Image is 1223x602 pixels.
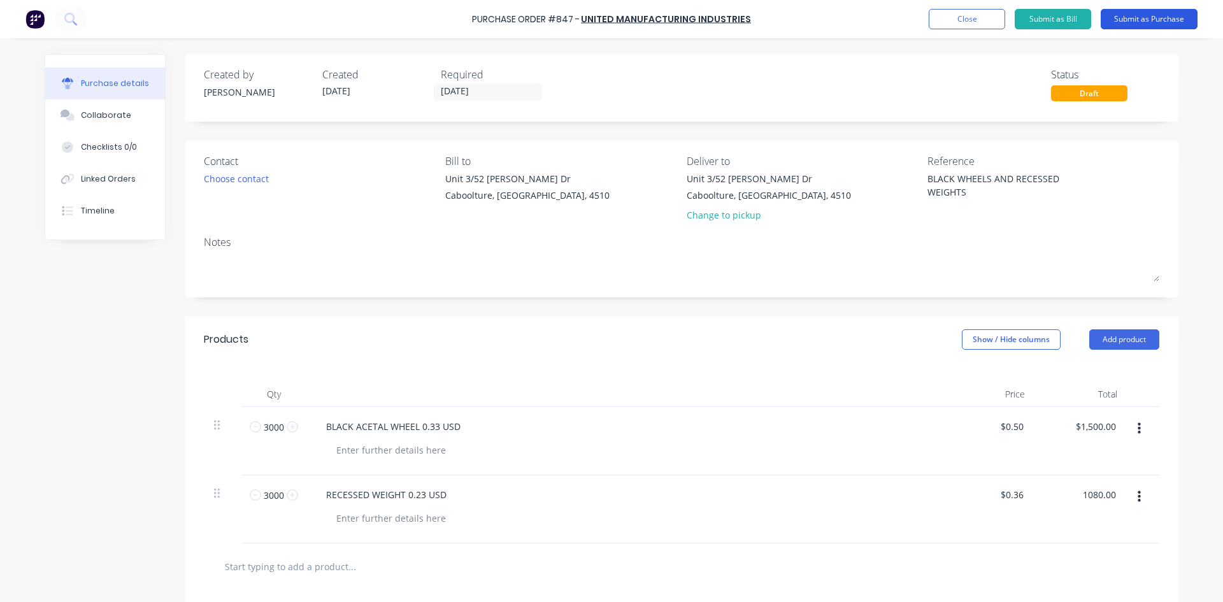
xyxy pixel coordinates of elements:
[927,172,1087,201] textarea: BLACK WHEELS AND RECESSED WEIGHTS
[445,154,677,169] div: Bill to
[445,189,610,202] div: Caboolture, [GEOGRAPHIC_DATA], 4510
[1051,67,1159,82] div: Status
[472,13,580,26] div: Purchase Order #847 -
[316,417,471,436] div: BLACK ACETAL WHEEL 0.33 USD
[1051,85,1127,101] div: Draft
[581,13,751,25] a: UNITED MANUFACTURING INDUSTRIES
[81,110,131,121] div: Collaborate
[204,67,312,82] div: Created by
[81,78,149,89] div: Purchase details
[204,172,269,185] div: Choose contact
[445,172,610,185] div: Unit 3/52 [PERSON_NAME] Dr
[927,154,1159,169] div: Reference
[45,131,165,163] button: Checklists 0/0
[943,382,1035,407] div: Price
[25,10,45,29] img: Factory
[316,485,457,504] div: RECESSED WEIGHT 0.23 USD
[224,554,479,579] input: Start typing to add a product...
[962,329,1061,350] button: Show / Hide columns
[1089,329,1159,350] button: Add product
[1015,9,1091,29] button: Submit as Bill
[1035,382,1127,407] div: Total
[441,67,549,82] div: Required
[687,189,851,202] div: Caboolture, [GEOGRAPHIC_DATA], 4510
[81,173,136,185] div: Linked Orders
[929,9,1005,29] button: Close
[1101,9,1198,29] button: Submit as Purchase
[204,85,312,99] div: [PERSON_NAME]
[45,99,165,131] button: Collaborate
[322,67,431,82] div: Created
[45,163,165,195] button: Linked Orders
[81,141,137,153] div: Checklists 0/0
[242,382,306,407] div: Qty
[687,154,919,169] div: Deliver to
[204,234,1159,250] div: Notes
[687,172,851,185] div: Unit 3/52 [PERSON_NAME] Dr
[45,195,165,227] button: Timeline
[204,154,436,169] div: Contact
[81,205,115,217] div: Timeline
[204,332,248,347] div: Products
[45,68,165,99] button: Purchase details
[687,208,851,222] div: Change to pickup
